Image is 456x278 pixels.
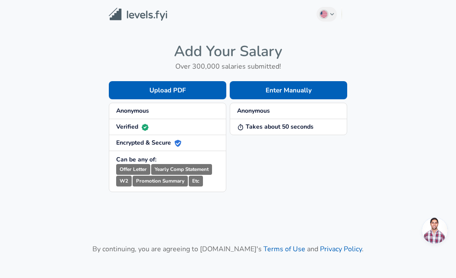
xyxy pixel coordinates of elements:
button: Upload PDF [109,81,226,99]
small: Etc [189,176,203,186]
strong: Anonymous [237,107,270,115]
small: Yearly Comp Statement [151,164,212,175]
button: English (US) [317,7,337,22]
strong: Anonymous [116,107,149,115]
a: Privacy Policy [320,244,362,254]
img: Levels.fyi [109,8,167,21]
button: Enter Manually [230,81,347,99]
small: Offer Letter [116,164,150,175]
small: W2 [116,176,132,186]
strong: Encrypted & Secure [116,139,181,147]
a: Terms of Use [263,244,305,254]
strong: Can be any of: [116,155,156,164]
img: English (US) [320,11,327,18]
h6: Over 300,000 salaries submitted! [109,60,347,73]
strong: Verified [116,123,149,131]
div: Open chat [422,218,448,243]
strong: Takes about 50 seconds [237,123,313,131]
small: Promotion Summary [133,176,188,186]
h4: Add Your Salary [109,42,347,60]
